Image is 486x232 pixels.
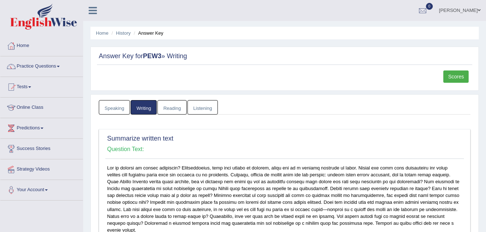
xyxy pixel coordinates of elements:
[0,98,83,116] a: Online Class
[0,118,83,136] a: Predictions
[443,70,469,83] a: Scores
[0,180,83,198] a: Your Account
[143,52,161,60] strong: PEW3
[187,100,218,115] a: Listening
[131,100,157,115] a: Writing
[0,36,83,54] a: Home
[426,3,433,10] span: 0
[99,53,470,60] h2: Answer Key for » Writing
[0,77,83,95] a: Tests
[99,100,130,115] a: Speaking
[96,30,109,36] a: Home
[116,30,131,36] a: History
[107,146,462,152] h4: Question Text:
[0,139,83,157] a: Success Stories
[132,30,164,36] li: Answer Key
[0,56,83,74] a: Practice Questions
[157,100,186,115] a: Reading
[0,159,83,177] a: Strategy Videos
[107,135,462,142] h2: Summarize written text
